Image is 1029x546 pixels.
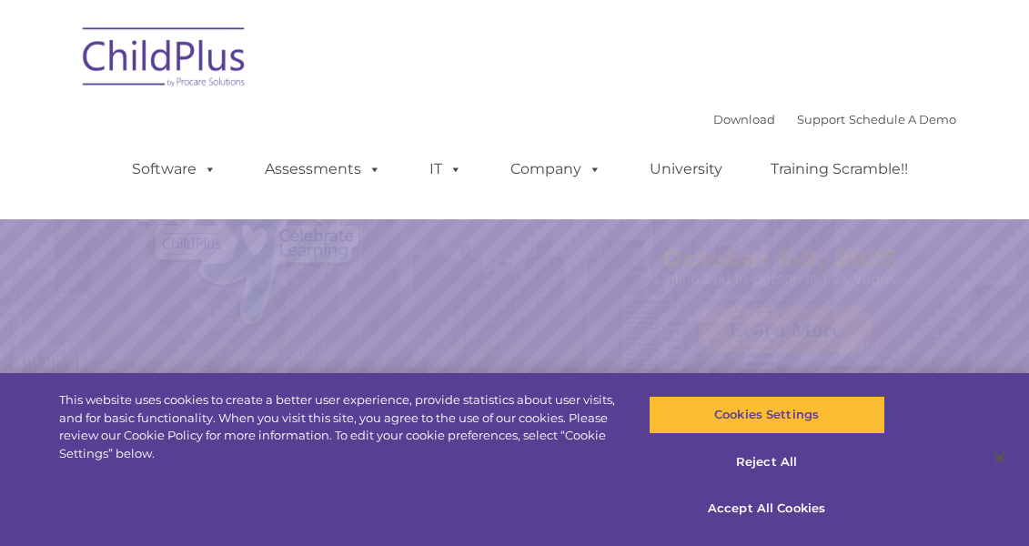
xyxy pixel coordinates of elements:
[411,151,480,187] a: IT
[74,15,256,106] img: ChildPlus by Procare Solutions
[649,443,885,481] button: Reject All
[980,438,1020,478] button: Close
[492,151,620,187] a: Company
[797,112,845,126] a: Support
[649,490,885,528] button: Accept All Cookies
[59,391,618,462] div: This website uses cookies to create a better user experience, provide statistics about user visit...
[699,307,872,352] a: Learn More
[752,151,926,187] a: Training Scramble!!
[649,396,885,434] button: Cookies Settings
[631,151,741,187] a: University
[849,112,956,126] a: Schedule A Demo
[114,151,235,187] a: Software
[247,151,399,187] a: Assessments
[713,112,956,126] font: |
[713,112,775,126] a: Download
